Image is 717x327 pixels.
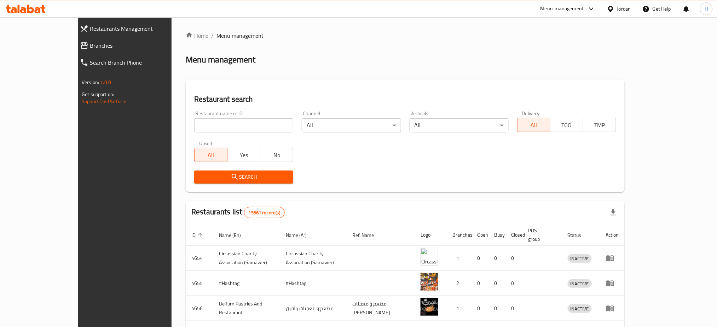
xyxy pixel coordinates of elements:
button: No [260,148,293,162]
span: Restaurants Management [90,24,192,33]
li: / [211,31,214,40]
td: #Hashtag [280,271,347,296]
span: 15561 record(s) [244,209,284,216]
span: Status [568,231,591,239]
a: Branches [74,37,198,54]
span: INACTIVE [568,305,592,313]
th: Closed [505,224,522,246]
td: 0 [505,296,522,321]
a: Restaurants Management [74,20,198,37]
th: Branches [447,224,472,246]
td: 0 [505,246,522,271]
span: 1.0.0 [100,78,111,87]
div: Menu-management [540,5,584,13]
div: Jordan [617,5,631,13]
div: Menu [606,254,619,262]
td: 1 [447,296,472,321]
div: Total records count [244,207,285,218]
img: Belfurn Pastries And Restaurant [421,298,438,316]
label: Delivery [522,111,540,116]
td: 4654 [186,246,213,271]
button: Search [194,171,293,184]
td: 0 [472,246,488,271]
h2: Restaurant search [194,94,616,105]
span: Yes [230,150,258,160]
th: Busy [488,224,505,246]
td: #Hashtag [213,271,280,296]
td: مطعم و معجنات بالفرن [280,296,347,321]
th: Logo [415,224,447,246]
th: Open [472,224,488,246]
span: TMP [586,120,613,130]
td: 0 [505,271,522,296]
td: 0 [472,271,488,296]
td: ​Circassian ​Charity ​Association​ (Samawer) [213,246,280,271]
span: Get support on: [82,90,114,99]
button: Yes [227,148,260,162]
span: Search [200,173,288,182]
td: 4656 [186,296,213,321]
td: 0 [488,271,505,296]
td: مطعم و معجنات [PERSON_NAME] [347,296,415,321]
span: Version: [82,78,99,87]
button: All [517,118,550,132]
h2: Restaurants list [191,207,285,218]
span: Name (Ar) [286,231,316,239]
nav: breadcrumb [186,31,625,40]
span: Branches [90,41,192,50]
h2: Menu management [186,54,255,65]
div: All [302,118,401,132]
div: All [410,118,509,132]
span: No [263,150,290,160]
span: Name (En) [219,231,250,239]
div: Menu [606,279,619,287]
div: Export file [605,204,622,221]
span: Ref. Name [353,231,383,239]
th: Action [600,224,625,246]
a: Support.OpsPlatform [82,97,127,106]
button: TMP [583,118,616,132]
td: 0 [472,296,488,321]
button: TGO [550,118,583,132]
div: Menu [606,304,619,313]
span: Menu management [216,31,264,40]
span: H [705,5,708,13]
td: 1 [447,246,472,271]
span: All [197,150,225,160]
a: Search Branch Phone [74,54,198,71]
img: ​Circassian ​Charity ​Association​ (Samawer) [421,248,438,266]
input: Search for restaurant name or ID.. [194,118,293,132]
td: 4655 [186,271,213,296]
img: #Hashtag [421,273,438,291]
label: Upsell [199,141,212,146]
button: All [194,148,227,162]
td: ​Circassian ​Charity ​Association​ (Samawer) [280,246,347,271]
td: Belfurn Pastries And Restaurant [213,296,280,321]
span: All [520,120,548,130]
span: TGO [553,120,580,130]
span: POS group [528,226,554,243]
td: 0 [488,246,505,271]
span: ID [191,231,205,239]
td: 0 [488,296,505,321]
span: INACTIVE [568,255,592,263]
td: 2 [447,271,472,296]
span: Search Branch Phone [90,58,192,67]
span: INACTIVE [568,280,592,288]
